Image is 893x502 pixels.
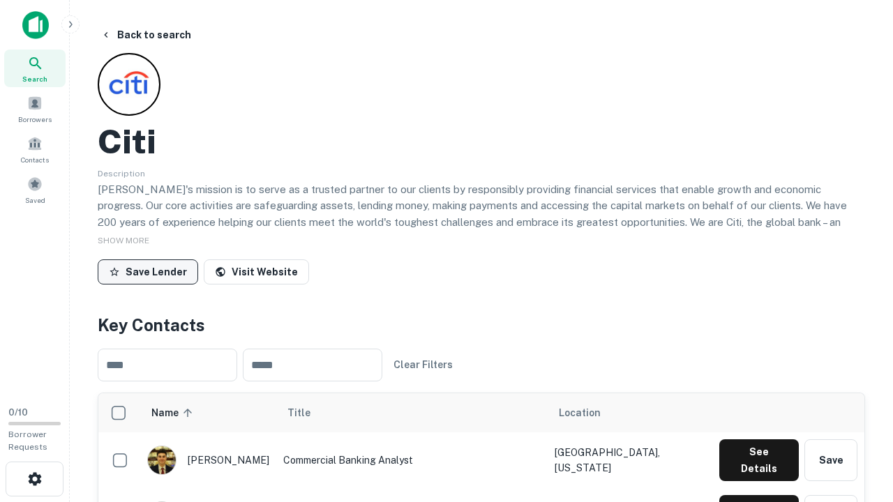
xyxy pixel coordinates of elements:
img: 1753279374948 [148,446,176,474]
button: Back to search [95,22,197,47]
span: Search [22,73,47,84]
iframe: Chat Widget [823,390,893,457]
h4: Key Contacts [98,312,865,337]
span: Description [98,169,145,178]
p: [PERSON_NAME]'s mission is to serve as a trusted partner to our clients by responsibly providing ... [98,181,865,264]
img: capitalize-icon.png [22,11,49,39]
span: SHOW MORE [98,236,149,245]
span: Borrower Requests [8,429,47,452]
a: Saved [4,171,66,208]
button: Save [804,439,857,481]
td: Commercial Banking Analyst [276,432,548,488]
span: Saved [25,195,45,206]
td: [GEOGRAPHIC_DATA], [US_STATE] [548,432,712,488]
th: Name [140,393,276,432]
span: 0 / 10 [8,407,28,418]
button: Save Lender [98,259,198,284]
button: Clear Filters [388,352,458,377]
span: Name [151,404,197,421]
h2: Citi [98,121,156,162]
button: See Details [719,439,799,481]
a: Visit Website [204,259,309,284]
span: Location [559,404,601,421]
a: Borrowers [4,90,66,128]
span: Title [287,404,329,421]
a: Contacts [4,130,66,168]
span: Contacts [21,154,49,165]
div: [PERSON_NAME] [147,446,269,475]
a: Search [4,50,66,87]
span: Borrowers [18,114,52,125]
th: Location [548,393,712,432]
th: Title [276,393,548,432]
